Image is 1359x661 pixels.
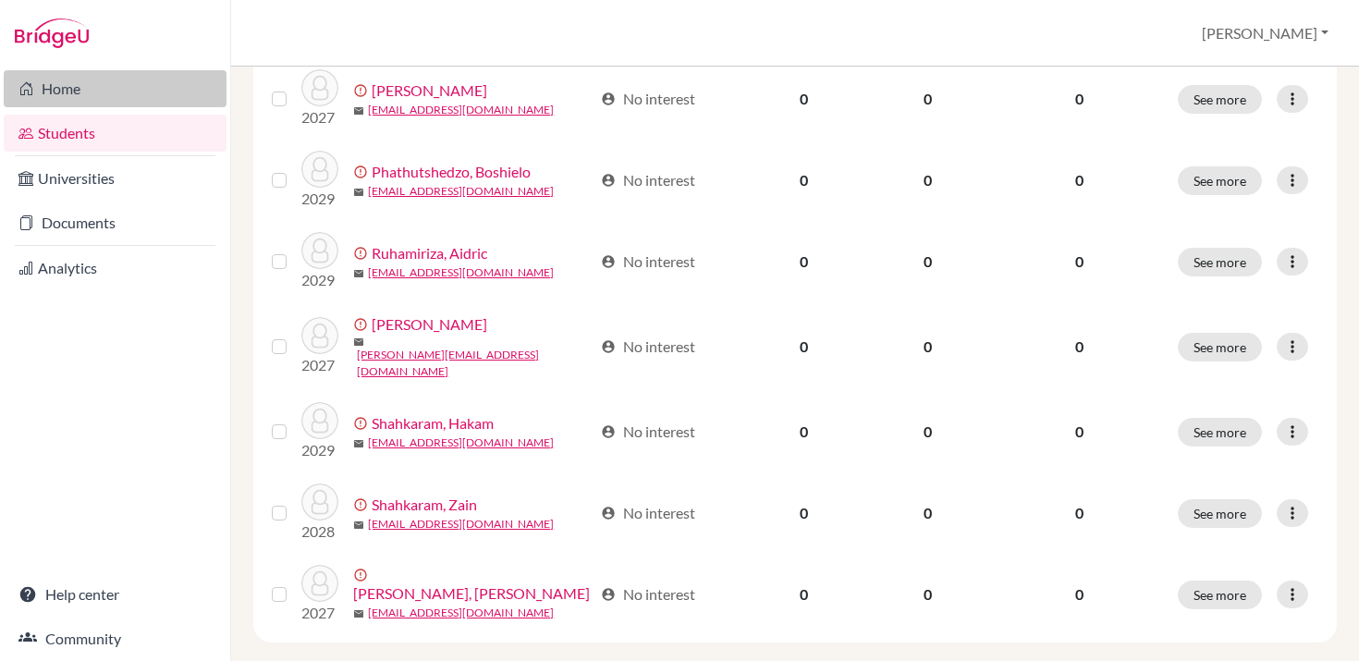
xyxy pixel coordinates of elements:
[601,251,695,273] div: No interest
[864,554,992,635] td: 0
[301,520,338,543] p: 2028
[301,106,338,129] p: 2027
[743,58,864,140] td: 0
[1003,169,1156,191] p: 0
[368,605,554,621] a: [EMAIL_ADDRESS][DOMAIN_NAME]
[601,173,616,188] span: account_circle
[4,115,226,152] a: Students
[353,317,372,332] span: error_outline
[353,416,372,431] span: error_outline
[301,402,338,439] img: Shahkaram, Hakam
[301,565,338,602] img: Sidya, Abdallahi
[4,250,226,287] a: Analytics
[353,568,372,582] span: error_outline
[368,183,554,200] a: [EMAIL_ADDRESS][DOMAIN_NAME]
[353,268,364,279] span: mail
[4,70,226,107] a: Home
[301,602,338,624] p: 2027
[601,339,616,354] span: account_circle
[353,105,364,116] span: mail
[1003,88,1156,110] p: 0
[368,264,554,281] a: [EMAIL_ADDRESS][DOMAIN_NAME]
[743,302,864,391] td: 0
[864,391,992,472] td: 0
[353,497,372,512] span: error_outline
[353,246,372,261] span: error_outline
[601,88,695,110] div: No interest
[1003,502,1156,524] p: 0
[368,102,554,118] a: [EMAIL_ADDRESS][DOMAIN_NAME]
[372,412,494,435] a: Shahkaram, Hakam
[4,160,226,197] a: Universities
[743,221,864,302] td: 0
[743,391,864,472] td: 0
[864,302,992,391] td: 0
[301,317,338,354] img: Shahkaram, Adam
[301,354,338,376] p: 2027
[4,620,226,657] a: Community
[1178,418,1262,447] button: See more
[601,424,616,439] span: account_circle
[601,336,695,358] div: No interest
[372,242,487,264] a: Ruhamiriza, Aidric
[15,18,89,48] img: Bridge-U
[1194,16,1337,51] button: [PERSON_NAME]
[353,165,372,179] span: error_outline
[1003,251,1156,273] p: 0
[601,587,616,602] span: account_circle
[353,608,364,619] span: mail
[1178,166,1262,195] button: See more
[601,506,616,520] span: account_circle
[864,472,992,554] td: 0
[4,204,226,241] a: Documents
[601,169,695,191] div: No interest
[1178,85,1262,114] button: See more
[353,337,364,348] span: mail
[1003,583,1156,606] p: 0
[1178,499,1262,528] button: See more
[4,576,226,613] a: Help center
[601,254,616,269] span: account_circle
[301,232,338,269] img: Ruhamiriza, Aidric
[372,161,531,183] a: Phathutshedzo, Boshielo
[353,438,364,449] span: mail
[864,221,992,302] td: 0
[372,80,487,102] a: [PERSON_NAME]
[1178,248,1262,276] button: See more
[353,187,364,198] span: mail
[743,140,864,221] td: 0
[301,439,338,461] p: 2029
[1003,421,1156,443] p: 0
[601,502,695,524] div: No interest
[301,269,338,291] p: 2029
[864,140,992,221] td: 0
[353,520,364,531] span: mail
[601,92,616,106] span: account_circle
[368,435,554,451] a: [EMAIL_ADDRESS][DOMAIN_NAME]
[353,83,372,98] span: error_outline
[301,188,338,210] p: 2029
[601,583,695,606] div: No interest
[1003,336,1156,358] p: 0
[301,484,338,520] img: Shahkaram, Zain
[743,472,864,554] td: 0
[368,516,554,532] a: [EMAIL_ADDRESS][DOMAIN_NAME]
[864,58,992,140] td: 0
[353,582,590,605] a: [PERSON_NAME], [PERSON_NAME]
[301,69,338,106] img: Ndiaye, Asta
[301,151,338,188] img: Phathutshedzo, Boshielo
[1178,581,1262,609] button: See more
[1178,333,1262,361] button: See more
[372,313,487,336] a: [PERSON_NAME]
[357,347,593,380] a: [PERSON_NAME][EMAIL_ADDRESS][DOMAIN_NAME]
[601,421,695,443] div: No interest
[743,554,864,635] td: 0
[372,494,477,516] a: Shahkaram, Zain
